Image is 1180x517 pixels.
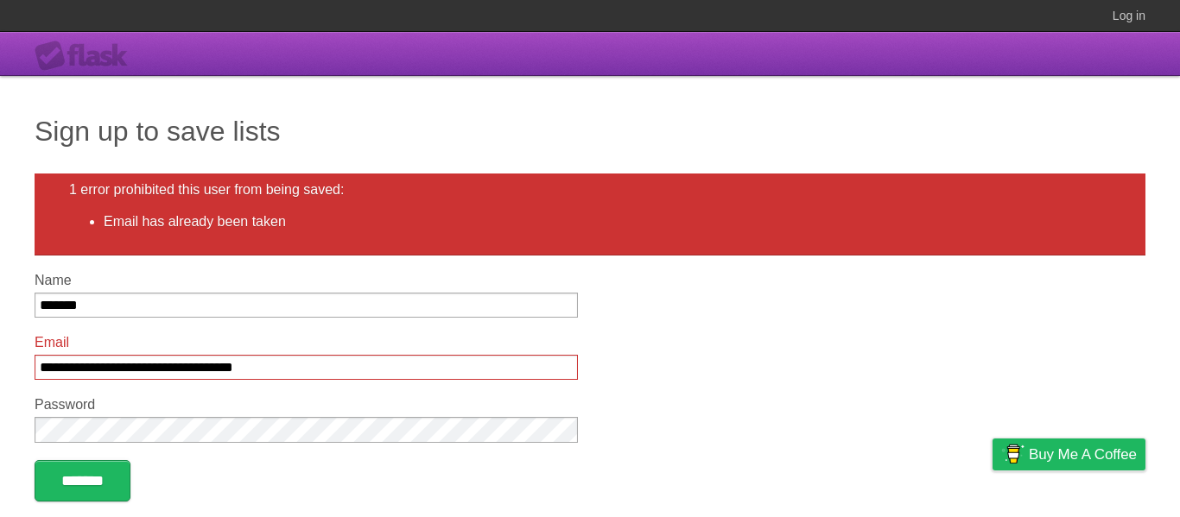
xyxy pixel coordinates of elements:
[104,211,1111,232] li: Email has already been taken
[35,273,578,288] label: Name
[35,110,1145,152] h1: Sign up to save lists
[35,41,138,72] div: Flask
[35,397,578,413] label: Password
[1001,439,1025,469] img: Buy me a coffee
[69,182,1111,198] h2: 1 error prohibited this user from being saved:
[993,438,1145,470] a: Buy me a coffee
[1029,439,1137,470] span: Buy me a coffee
[35,335,578,350] label: Email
